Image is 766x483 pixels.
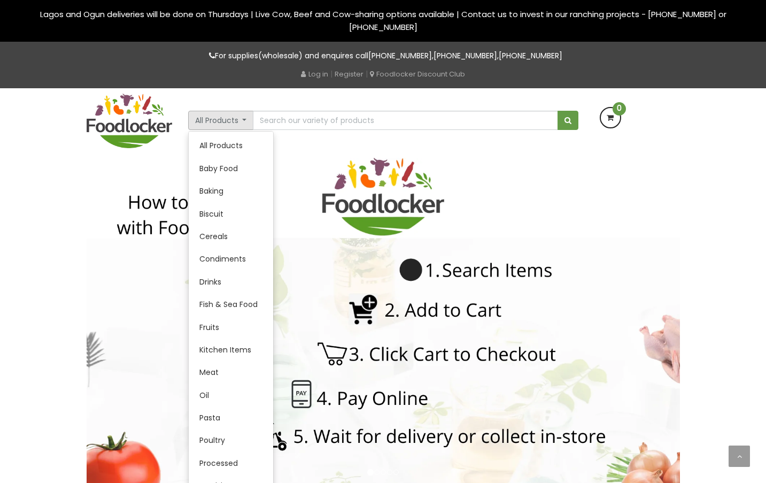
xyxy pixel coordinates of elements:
[368,50,432,61] a: [PHONE_NUMBER]
[434,50,497,61] a: [PHONE_NUMBER]
[189,157,273,180] a: Baby Food
[189,271,273,293] a: Drinks
[189,225,273,248] a: Cereals
[370,69,465,79] a: Foodlocker Discount Club
[613,102,626,116] span: 0
[189,339,273,361] a: Kitchen Items
[189,384,273,407] a: Oil
[87,94,172,148] img: FoodLocker
[189,452,273,474] a: Processed
[189,407,273,429] a: Pasta
[330,68,332,79] span: |
[189,361,273,384] a: Meat
[366,68,368,79] span: |
[40,9,726,33] span: Lagos and Ogun deliveries will be done on Thursdays | Live Cow, Beef and Cow-sharing options avai...
[188,111,254,130] button: All Products
[189,134,273,157] a: All Products
[189,293,273,316] a: Fish & Sea Food
[253,111,558,130] input: Search our variety of products
[189,248,273,270] a: Condiments
[189,316,273,339] a: Fruits
[189,180,273,202] a: Baking
[189,429,273,451] a: Poultry
[301,69,328,79] a: Log in
[189,203,273,225] a: Biscuit
[87,50,680,62] p: For supplies(wholesale) and enquires call , ,
[335,69,363,79] a: Register
[499,50,562,61] a: [PHONE_NUMBER]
